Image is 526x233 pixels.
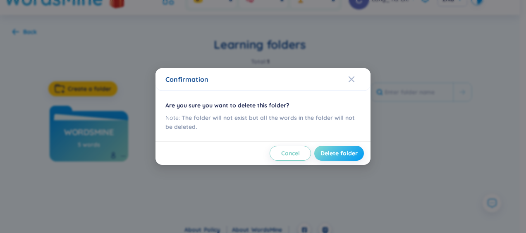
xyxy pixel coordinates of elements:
[348,68,371,90] button: Close
[165,114,355,131] span: Note:
[281,149,300,157] span: Cancel
[165,102,289,109] b: Are you sure you want to delete this folder?
[314,146,364,161] button: Delete folder
[165,75,361,84] div: Confirmation
[270,146,311,161] button: Cancel
[320,149,358,157] span: Delete folder
[165,114,355,131] b: The folder will not exist but all the words in the folder will not be deleted.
